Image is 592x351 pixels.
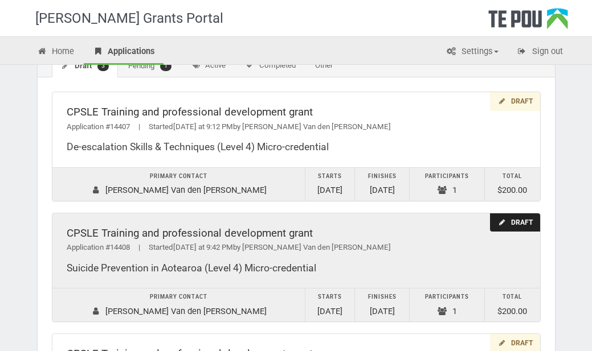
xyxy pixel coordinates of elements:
[52,55,119,77] a: Draft
[160,61,172,71] span: 1
[484,167,540,201] td: $200.00
[438,40,507,65] a: Settings
[97,61,109,71] span: 3
[130,122,149,131] span: |
[311,171,349,183] div: Starts
[119,55,181,77] a: Pending
[490,213,540,232] div: Draft
[311,291,349,303] div: Starts
[491,171,534,183] div: Total
[508,40,571,65] a: Sign out
[305,167,355,201] td: [DATE]
[236,55,305,77] a: Completed
[173,243,233,251] span: [DATE] at 9:42 PM
[52,288,305,322] td: [PERSON_NAME] Van den [PERSON_NAME]
[130,243,149,251] span: |
[355,288,409,322] td: [DATE]
[173,122,233,131] span: [DATE] at 9:12 PM
[67,121,526,133] div: Application #14407 Started by [PERSON_NAME] Van den [PERSON_NAME]
[28,40,83,65] a: Home
[305,288,355,322] td: [DATE]
[361,291,403,303] div: Finishes
[67,262,526,274] div: Suicide Prevention in Aotearoa (Level 4) Micro-credential
[484,288,540,322] td: $200.00
[355,167,409,201] td: [DATE]
[52,167,305,201] td: [PERSON_NAME] Van den [PERSON_NAME]
[67,242,526,254] div: Application #14408 Started by [PERSON_NAME] Van den [PERSON_NAME]
[491,291,534,303] div: Total
[488,8,568,36] div: Te Pou Logo
[58,291,300,303] div: Primary contact
[409,288,484,322] td: 1
[306,55,342,77] a: Other
[67,228,526,239] div: CPSLE Training and professional development grant
[182,55,235,77] a: Active
[415,171,479,183] div: Participants
[361,171,403,183] div: Finishes
[67,106,526,118] div: CPSLE Training and professional development grant
[415,291,479,303] div: Participants
[409,167,484,201] td: 1
[58,171,300,183] div: Primary contact
[490,92,540,111] div: Draft
[67,141,526,153] div: De-escalation Skills & Techniques (Level 4) Micro-credential
[84,40,164,65] a: Applications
